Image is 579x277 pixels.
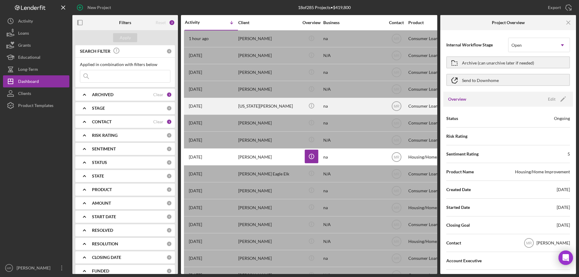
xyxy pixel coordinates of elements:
[385,20,408,25] div: Contact
[323,48,384,64] div: N/A
[92,255,121,260] b: CLOSING DATE
[7,266,11,270] text: MR
[189,172,202,176] time: 2025-07-22 21:19
[18,63,38,77] div: Long-Term
[92,160,107,165] b: STATUS
[189,36,209,41] time: 2025-08-12 18:19
[18,87,31,101] div: Clients
[189,87,202,92] time: 2025-08-07 15:01
[323,132,384,148] div: N/A
[238,166,299,182] div: [PERSON_NAME] Eagle Elk
[92,106,105,111] b: STAGE
[448,96,466,102] h3: Overview
[113,33,137,42] button: Apply
[394,240,399,244] text: MR
[408,31,469,47] div: Consumer Loan
[3,39,69,51] a: Grants
[3,87,69,99] a: Clients
[189,53,202,58] time: 2025-08-08 12:51
[3,63,69,75] a: Long-Term
[544,95,568,104] button: Edit
[18,51,40,65] div: Educational
[394,257,399,261] text: MR
[446,133,467,139] span: Risk Rating
[3,15,69,27] a: Activity
[3,262,69,274] button: MR[PERSON_NAME]
[92,146,116,151] b: SENTIMENT
[3,75,69,87] a: Dashboard
[166,160,172,165] div: 0
[394,138,399,142] text: MR
[515,169,570,175] div: Housing/Home Improvement
[446,42,508,48] span: Internal Workflow Stage
[394,189,399,193] text: MR
[3,51,69,63] button: Educational
[189,256,202,261] time: 2025-07-14 16:48
[557,222,570,228] div: [DATE]
[408,234,469,250] div: Housing/Home Improvement
[238,98,299,114] div: [US_STATE][PERSON_NAME]
[554,115,570,121] div: Ongoing
[18,99,53,113] div: Product Templates
[408,81,469,97] div: Consumer Loan
[87,2,111,14] div: New Project
[92,174,104,178] b: STATE
[526,241,532,245] text: MR
[153,92,163,97] div: Clear
[15,262,54,275] div: [PERSON_NAME]
[92,187,112,192] b: PRODUCT
[18,39,31,53] div: Grants
[238,81,299,97] div: [PERSON_NAME]
[92,228,113,233] b: RESOLVED
[156,20,166,25] div: Reset
[189,205,202,210] time: 2025-07-21 15:02
[557,187,570,193] div: [DATE]
[394,223,399,227] text: MR
[92,214,116,219] b: START DATE
[408,98,469,114] div: Consumer Loan
[3,27,69,39] button: Loans
[323,115,384,131] div: na
[323,31,384,47] div: na
[238,234,299,250] div: [PERSON_NAME]
[323,81,384,97] div: N/A
[166,228,172,233] div: 0
[166,255,172,260] div: 0
[120,33,131,42] div: Apply
[446,222,470,228] span: Closing Goal
[166,146,172,152] div: 0
[238,20,299,25] div: Client
[536,240,570,246] div: [PERSON_NAME]
[323,149,384,165] div: na
[446,240,461,246] span: Contact
[238,217,299,233] div: [PERSON_NAME]
[394,54,399,58] text: MR
[408,149,469,165] div: Housing/Home Improvement
[446,74,570,86] button: Send to Downhome
[18,75,39,89] div: Dashboard
[92,133,118,138] b: RISK RATING
[408,217,469,233] div: Consumer Loan
[238,183,299,199] div: [PERSON_NAME]
[189,121,202,125] time: 2025-08-04 18:15
[408,250,469,266] div: Consumer Loan
[3,99,69,112] a: Product Templates
[189,104,202,109] time: 2025-08-05 16:53
[92,201,111,206] b: AMOUNT
[446,115,458,121] span: Status
[72,2,117,14] button: New Project
[548,95,555,104] div: Edit
[166,49,172,54] div: 0
[408,20,469,25] div: Product
[323,200,384,216] div: na
[189,239,202,244] time: 2025-07-15 13:15
[446,204,470,210] span: Started Date
[446,169,474,175] span: Product Name
[189,138,202,143] time: 2025-08-01 18:47
[323,183,384,199] div: na
[511,43,522,48] div: Open
[189,70,202,75] time: 2025-08-07 20:17
[394,172,399,176] text: MR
